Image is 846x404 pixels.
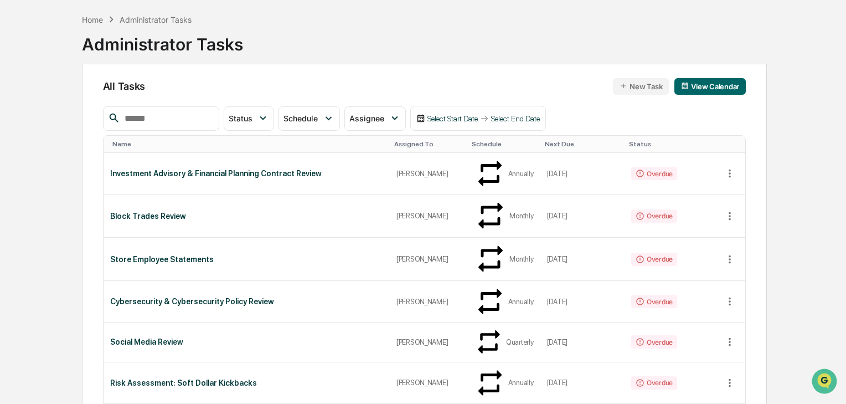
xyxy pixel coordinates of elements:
button: New Task [613,78,669,95]
a: 🖐️Preclearance [7,135,76,155]
div: [PERSON_NAME] [396,338,461,346]
button: Start new chat [188,88,202,101]
button: View Calendar [674,78,746,95]
td: [DATE] [540,323,625,362]
span: Preclearance [22,140,71,151]
iframe: Open customer support [811,367,840,397]
div: Annually [508,170,534,178]
div: Overdue [631,253,677,266]
div: Overdue [631,167,677,180]
div: Toggle SortBy [629,140,719,148]
td: [DATE] [540,195,625,238]
span: All Tasks [103,80,145,92]
a: 🔎Data Lookup [7,156,74,176]
p: How can we help? [11,23,202,41]
div: Overdue [631,209,677,223]
div: Store Employee Statements [110,255,383,264]
span: Schedule [283,114,318,123]
div: [PERSON_NAME] [396,170,461,178]
span: Attestations [91,140,137,151]
div: Toggle SortBy [112,140,385,148]
div: We're available if you need us! [38,96,140,105]
div: Monthly [509,255,533,263]
div: Administrator Tasks [120,15,192,24]
div: [PERSON_NAME] [396,255,461,263]
div: Toggle SortBy [472,140,536,148]
div: Select End Date [491,114,540,123]
div: 🖐️ [11,141,20,150]
div: Annually [508,379,534,387]
div: Cybersecurity & Cybersecurity Policy Review [110,297,383,306]
img: calendar [681,82,689,90]
span: Assignee [349,114,384,123]
div: Annually [508,298,534,306]
div: Toggle SortBy [723,140,745,148]
div: Overdue [631,335,677,349]
a: Powered byPylon [78,187,134,196]
div: Block Trades Review [110,212,383,221]
div: Toggle SortBy [394,140,463,148]
span: Status [229,114,252,123]
span: Pylon [110,188,134,196]
div: Investment Advisory & Financial Planning Contract Review [110,169,383,178]
div: Toggle SortBy [545,140,620,148]
td: [DATE] [540,153,625,195]
div: [PERSON_NAME] [396,298,461,306]
div: Start new chat [38,85,182,96]
img: arrow right [480,114,489,123]
div: [PERSON_NAME] [396,212,461,220]
img: calendar [416,114,425,123]
div: Quarterly [506,338,534,346]
td: [DATE] [540,281,625,323]
td: [DATE] [540,362,625,404]
div: Risk Assessment: Soft Dollar Kickbacks [110,379,383,387]
div: Monthly [509,212,533,220]
div: [PERSON_NAME] [396,379,461,387]
div: Overdue [631,376,677,390]
div: Social Media Review [110,337,383,346]
div: Overdue [631,295,677,308]
span: Data Lookup [22,161,70,172]
td: [DATE] [540,238,625,281]
div: 🔎 [11,162,20,171]
div: 🗄️ [80,141,89,150]
div: Home [82,15,103,24]
div: Select Start Date [427,114,478,123]
div: Administrator Tasks [82,25,243,54]
img: 1746055101610-c473b297-6a78-478c-a979-82029cc54cd1 [11,85,31,105]
a: 🗄️Attestations [76,135,142,155]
